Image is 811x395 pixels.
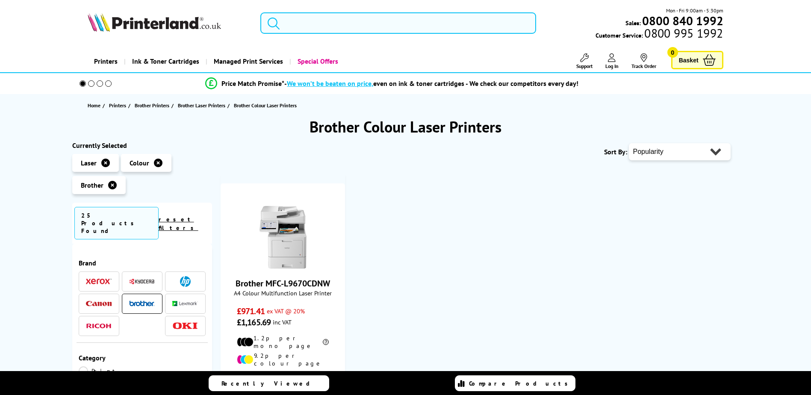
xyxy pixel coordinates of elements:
[671,51,723,69] a: Basket 0
[234,102,297,109] span: Brother Colour Laser Printers
[172,322,198,330] img: OKI
[221,79,284,88] span: Price Match Promise*
[221,380,319,387] span: Recently Viewed
[237,352,329,367] li: 9.2p per colour page
[172,276,198,287] a: HP
[74,207,159,239] span: 25 Products Found
[469,380,572,387] span: Compare Products
[86,321,112,331] a: Ricoh
[251,205,315,269] img: Brother MFC-L9670CDNW
[79,366,142,385] a: Print Only
[605,63,619,69] span: Log In
[88,50,124,72] a: Printers
[86,298,112,309] a: Canon
[643,29,723,37] span: 0800 995 1992
[666,6,723,15] span: Mon - Fri 9:00am - 5:30pm
[129,276,155,287] a: Kyocera
[129,278,155,285] img: Kyocera
[576,63,593,69] span: Support
[667,47,678,58] span: 0
[172,298,198,309] a: Lexmark
[273,318,292,326] span: inc VAT
[641,17,723,25] a: 0800 840 1992
[109,101,126,110] span: Printers
[129,298,155,309] a: Brother
[172,301,198,306] img: Lexmark
[287,79,373,88] span: We won’t be beaten on price,
[284,79,578,88] div: - even on ink & toner cartridges - We check our competitors every day!
[72,117,739,137] h1: Brother Colour Laser Printers
[289,50,345,72] a: Special Offers
[109,101,128,110] a: Printers
[68,76,717,91] li: modal_Promise
[267,307,305,315] span: ex VAT @ 20%
[237,317,271,328] span: £1,165.69
[86,276,112,287] a: Xerox
[81,159,97,167] span: Laser
[124,50,206,72] a: Ink & Toner Cartridges
[72,141,212,150] div: Currently Selected
[679,54,699,66] span: Basket
[455,375,575,391] a: Compare Products
[237,334,329,350] li: 1.2p per mono page
[86,324,112,328] img: Ricoh
[79,354,206,362] div: Category
[135,101,169,110] span: Brother Printers
[180,276,191,287] img: HP
[642,13,723,29] b: 0800 840 1992
[86,278,112,284] img: Xerox
[225,289,340,297] span: A4 Colour Multifunction Laser Printer
[129,301,155,307] img: Brother
[132,50,199,72] span: Ink & Toner Cartridges
[596,29,723,39] span: Customer Service:
[86,301,112,307] img: Canon
[178,101,225,110] span: Brother Laser Printers
[159,215,198,232] a: reset filters
[88,13,250,33] a: Printerland Logo
[251,262,315,271] a: Brother MFC-L9670CDNW
[209,375,329,391] a: Recently Viewed
[576,53,593,69] a: Support
[88,101,103,110] a: Home
[135,101,171,110] a: Brother Printers
[178,101,227,110] a: Brother Laser Printers
[625,19,641,27] span: Sales:
[172,321,198,331] a: OKI
[631,53,656,69] a: Track Order
[81,181,103,189] span: Brother
[236,278,330,289] a: Brother MFC-L9670CDNW
[79,259,206,267] div: Brand
[237,306,265,317] span: £971.41
[130,159,149,167] span: Colour
[605,53,619,69] a: Log In
[88,13,221,32] img: Printerland Logo
[604,147,627,156] span: Sort By:
[206,50,289,72] a: Managed Print Services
